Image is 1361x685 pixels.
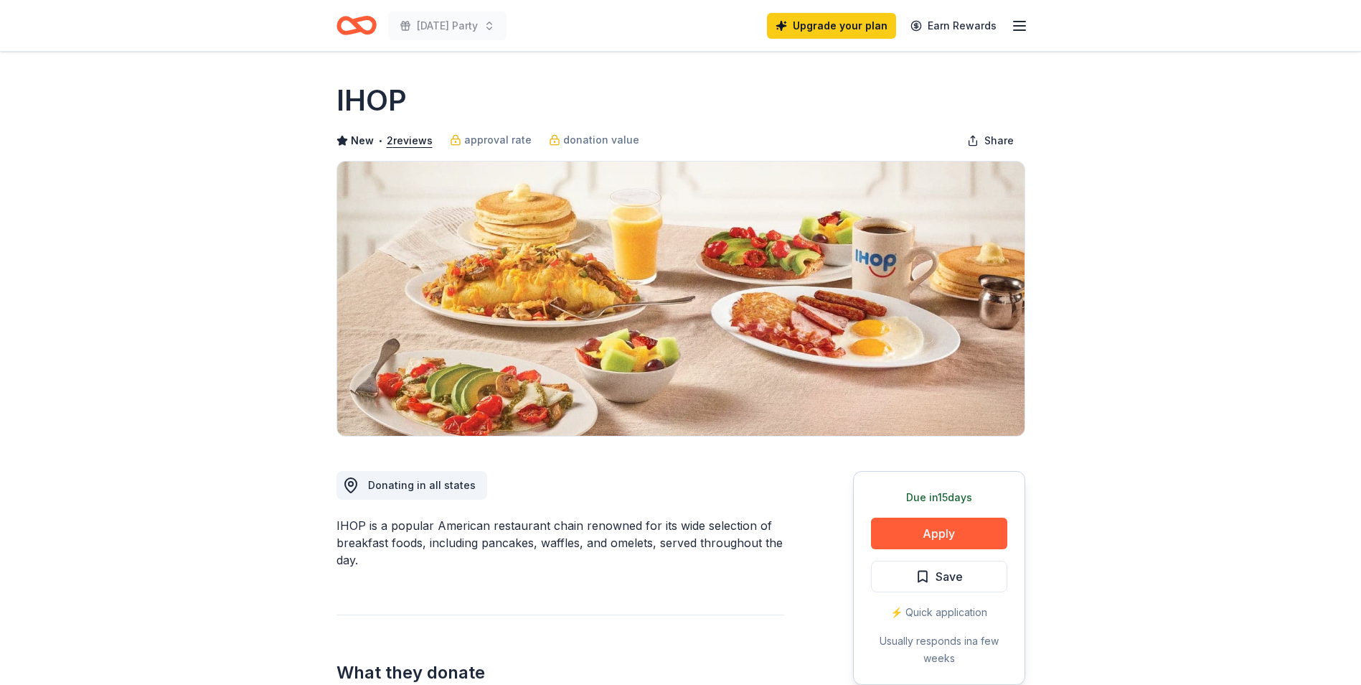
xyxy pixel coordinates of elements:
[336,661,784,684] h2: What they donate
[351,132,374,149] span: New
[871,489,1007,506] div: Due in 15 days
[464,131,532,149] span: approval rate
[902,13,1005,39] a: Earn Rewards
[549,131,639,149] a: donation value
[336,517,784,569] div: IHOP is a popular American restaurant chain renowned for its wide selection of breakfast foods, i...
[377,135,382,146] span: •
[417,17,478,34] span: [DATE] Party
[871,561,1007,592] button: Save
[337,162,1025,436] img: Image for IHOP
[936,567,963,586] span: Save
[871,518,1007,549] button: Apply
[368,479,476,491] span: Donating in all states
[563,131,639,149] span: donation value
[956,126,1025,155] button: Share
[336,80,407,121] h1: IHOP
[871,633,1007,667] div: Usually responds in a few weeks
[450,131,532,149] a: approval rate
[388,11,507,40] button: [DATE] Party
[336,9,377,42] a: Home
[387,132,433,149] button: 2reviews
[767,13,896,39] a: Upgrade your plan
[984,132,1014,149] span: Share
[871,604,1007,621] div: ⚡️ Quick application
